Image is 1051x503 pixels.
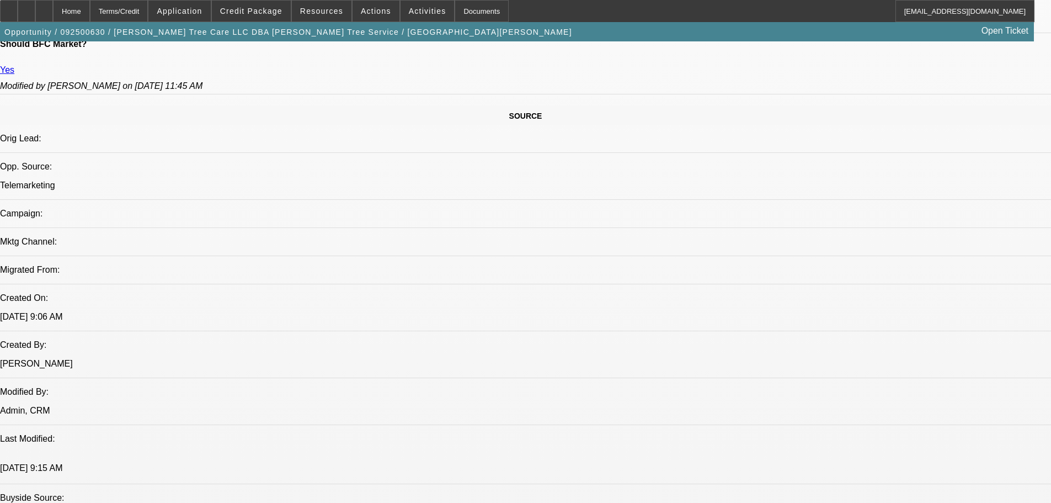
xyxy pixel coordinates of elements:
[409,7,446,15] span: Activities
[401,1,455,22] button: Activities
[353,1,399,22] button: Actions
[509,112,542,120] span: SOURCE
[157,7,202,15] span: Application
[361,7,391,15] span: Actions
[220,7,282,15] span: Credit Package
[977,22,1033,40] a: Open Ticket
[148,1,210,22] button: Application
[212,1,291,22] button: Credit Package
[292,1,351,22] button: Resources
[4,28,572,36] span: Opportunity / 092500630 / [PERSON_NAME] Tree Care LLC DBA [PERSON_NAME] Tree Service / [GEOGRAPHI...
[300,7,343,15] span: Resources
